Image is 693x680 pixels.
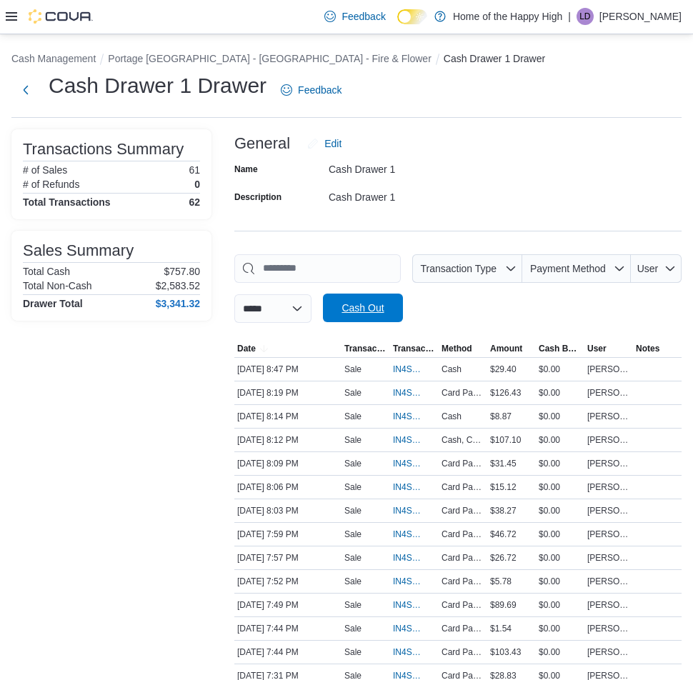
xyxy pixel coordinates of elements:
[234,431,341,449] div: [DATE] 8:12 PM
[234,340,341,357] button: Date
[397,9,427,24] input: Dark Mode
[536,573,584,590] div: $0.00
[442,458,484,469] span: Card Payment
[587,623,630,634] span: [PERSON_NAME]
[393,526,436,543] button: IN4SFK-18462467
[393,620,436,637] button: IN4SFK-18462117
[189,164,200,176] p: 61
[490,505,517,516] span: $38.27
[490,458,517,469] span: $31.45
[453,8,562,25] p: Home of the Happy High
[442,599,484,611] span: Card Payment
[234,384,341,401] div: [DATE] 8:19 PM
[577,8,594,25] div: Lance Daniels
[164,266,200,277] p: $757.80
[442,646,484,658] span: Card Payment
[393,384,436,401] button: IN4SFK-18462904
[490,552,517,564] span: $26.72
[234,526,341,543] div: [DATE] 7:59 PM
[536,644,584,661] div: $0.00
[490,481,517,493] span: $15.12
[420,263,497,274] span: Transaction Type
[234,191,281,203] label: Description
[393,549,436,566] button: IN4SFK-18462417
[234,164,258,175] label: Name
[393,361,436,378] button: IN4SFK-18463477
[490,411,512,422] span: $8.87
[587,646,630,658] span: [PERSON_NAME]
[234,408,341,425] div: [DATE] 8:14 PM
[442,529,484,540] span: Card Payment
[587,529,630,540] span: [PERSON_NAME]
[194,179,200,190] p: 0
[536,620,584,637] div: $0.00
[393,408,436,425] button: IN4SFK-18462784
[234,254,401,283] input: This is a search bar. As you type, the results lower in the page will automatically filter.
[490,623,512,634] span: $1.54
[587,343,607,354] span: User
[393,387,422,399] span: IN4SFK-18462904
[536,526,584,543] div: $0.00
[536,340,584,357] button: Cash Back
[536,408,584,425] div: $0.00
[490,364,517,375] span: $29.40
[234,502,341,519] div: [DATE] 8:03 PM
[442,434,484,446] span: Cash, Card Payment
[490,599,517,611] span: $89.69
[301,129,347,158] button: Edit
[536,431,584,449] div: $0.00
[442,364,462,375] span: Cash
[587,505,630,516] span: [PERSON_NAME]
[439,340,487,357] button: Method
[341,340,390,357] button: Transaction Type
[393,431,436,449] button: IN4SFK-18462740
[234,596,341,614] div: [DATE] 7:49 PM
[393,458,422,469] span: IN4SFK-18462691
[587,364,630,375] span: [PERSON_NAME]
[393,529,422,540] span: IN4SFK-18462467
[156,280,200,291] p: $2,583.52
[393,573,436,590] button: IN4SFK-18462287
[393,343,436,354] span: Transaction #
[237,343,256,354] span: Date
[442,505,484,516] span: Card Payment
[298,83,341,97] span: Feedback
[341,9,385,24] span: Feedback
[344,646,362,658] p: Sale
[539,343,582,354] span: Cash Back
[536,549,584,566] div: $0.00
[11,76,40,104] button: Next
[442,623,484,634] span: Card Payment
[393,434,422,446] span: IN4SFK-18462740
[344,505,362,516] p: Sale
[490,387,521,399] span: $126.43
[393,481,422,493] span: IN4SFK-18462615
[23,298,83,309] h4: Drawer Total
[490,529,517,540] span: $46.72
[442,387,484,399] span: Card Payment
[587,576,630,587] span: [PERSON_NAME]
[587,552,630,564] span: [PERSON_NAME]
[344,458,362,469] p: Sale
[393,479,436,496] button: IN4SFK-18462615
[444,53,545,64] button: Cash Drawer 1 Drawer
[234,479,341,496] div: [DATE] 8:06 PM
[536,479,584,496] div: $0.00
[23,242,134,259] h3: Sales Summary
[108,53,432,64] button: Portage [GEOGRAPHIC_DATA] - [GEOGRAPHIC_DATA] - Fire & Flower
[587,434,630,446] span: [PERSON_NAME]
[637,263,659,274] span: User
[23,164,67,176] h6: # of Sales
[522,254,631,283] button: Payment Method
[344,411,362,422] p: Sale
[487,340,536,357] button: Amount
[587,387,630,399] span: [PERSON_NAME]
[584,340,633,357] button: User
[490,343,522,354] span: Amount
[536,384,584,401] div: $0.00
[49,71,266,100] h1: Cash Drawer 1 Drawer
[393,596,436,614] button: IN4SFK-18462218
[11,53,96,64] button: Cash Management
[636,343,659,354] span: Notes
[536,361,584,378] div: $0.00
